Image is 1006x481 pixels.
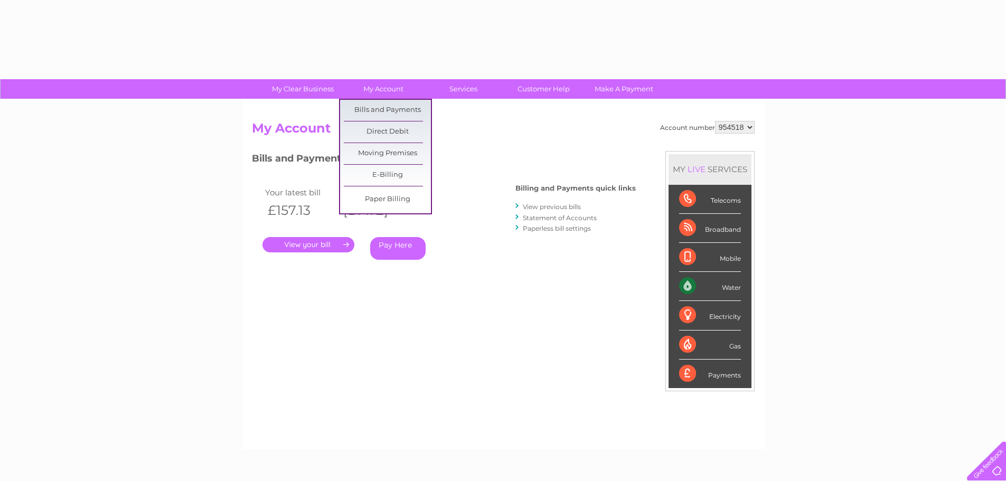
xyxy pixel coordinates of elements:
a: Statement of Accounts [523,214,597,222]
a: Direct Debit [344,121,431,143]
h2: My Account [252,121,755,141]
a: Pay Here [370,237,426,260]
td: Your latest bill [262,185,339,200]
th: £157.13 [262,200,339,221]
a: View previous bills [523,203,581,211]
div: Broadband [679,214,741,243]
a: E-Billing [344,165,431,186]
a: Paperless bill settings [523,224,591,232]
div: Payments [679,360,741,388]
a: Bills and Payments [344,100,431,121]
a: My Account [340,79,427,99]
div: Mobile [679,243,741,272]
div: Electricity [679,301,741,330]
h4: Billing and Payments quick links [515,184,636,192]
div: MY SERVICES [669,154,751,184]
a: Make A Payment [580,79,667,99]
a: . [262,237,354,252]
a: My Clear Business [259,79,346,99]
th: [DATE] [338,200,414,221]
td: Invoice date [338,185,414,200]
div: Gas [679,331,741,360]
a: Services [420,79,507,99]
a: Customer Help [500,79,587,99]
h3: Bills and Payments [252,151,636,169]
a: Moving Premises [344,143,431,164]
div: Account number [660,121,755,134]
div: Water [679,272,741,301]
div: LIVE [685,164,708,174]
div: Telecoms [679,185,741,214]
a: Paper Billing [344,189,431,210]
